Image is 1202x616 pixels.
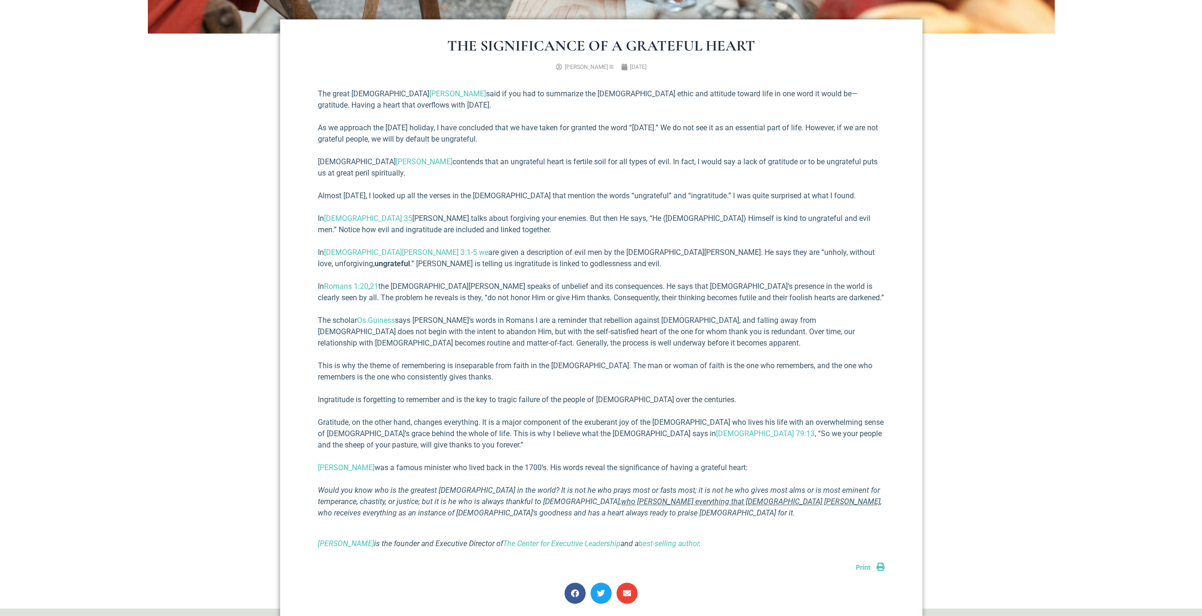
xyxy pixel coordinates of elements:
div: Share on twitter [590,582,612,604]
p: In are given a description of evil men by the [DEMOGRAPHIC_DATA][PERSON_NAME]. He says they are “... [318,247,885,270]
p: [DEMOGRAPHIC_DATA] contends that an ungrateful heart is fertile soil for all types of evil. In fa... [318,156,885,179]
u: who [PERSON_NAME] everything that [DEMOGRAPHIC_DATA] [PERSON_NAME] [621,497,880,506]
a: [PERSON_NAME] [318,463,375,472]
span: Print [856,564,870,571]
p: was a famous minister who lived back in the 1700’s. His words reveal the significance of having a... [318,462,885,473]
div: Share on facebook [564,582,586,604]
span: [PERSON_NAME] III [565,64,614,70]
i: is the founder and Executive Director of and a . [318,539,701,548]
strong: ungrateful [375,259,410,268]
p: Gratitude, on the other hand, changes everything. It is a major component of the exuberant joy of... [318,417,885,451]
p: In [PERSON_NAME] talks about forgiving your enemies. But then He says, “He ([DEMOGRAPHIC_DATA]) H... [318,213,885,236]
p: In , the [DEMOGRAPHIC_DATA][PERSON_NAME] speaks of unbelief and its consequences. He says that [D... [318,281,885,304]
a: best-selling author [639,539,699,548]
a: Print [856,564,885,571]
p: Ingratitude is forgetting to remember and is the key to tragic failure of the people of [DEMOGRAP... [318,394,885,405]
a: [PERSON_NAME] [429,89,486,98]
div: Share on email [616,582,638,604]
time: [DATE] [630,64,647,70]
p: As we approach the [DATE] holiday, I have concluded that we have taken for granted the word “[DAT... [318,122,885,145]
a: [DEMOGRAPHIC_DATA] 79:13 [716,429,815,438]
a: 21 [370,282,378,291]
a: [PERSON_NAME] [318,539,374,548]
a: [DEMOGRAPHIC_DATA][PERSON_NAME] 3:1-5 we [324,248,488,257]
a: Os Guiness [357,316,395,325]
a: Romans 1:20 [324,282,368,291]
p: This is why the theme of remembering is inseparable from faith in the [DEMOGRAPHIC_DATA]. The man... [318,360,885,383]
p: The great [DEMOGRAPHIC_DATA] said if you had to summarize the [DEMOGRAPHIC_DATA] ethic and attitu... [318,88,885,111]
p: Almost [DATE], I looked up all the verses in the [DEMOGRAPHIC_DATA] that mention the words “ungra... [318,190,885,202]
a: [DEMOGRAPHIC_DATA]:35 [324,214,412,223]
a: [PERSON_NAME] [396,157,452,166]
a: The Center for Executive Leadership [503,539,621,548]
h1: The Significance of a Grateful Heart [318,38,885,53]
p: The scholar says [PERSON_NAME]’s words in Romans I are a reminder that rebellion against [DEMOGRA... [318,315,885,349]
a: [DATE] [621,63,647,71]
em: Would you know who is the greatest [DEMOGRAPHIC_DATA] in the world? It is not he who prays most o... [318,486,882,517]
